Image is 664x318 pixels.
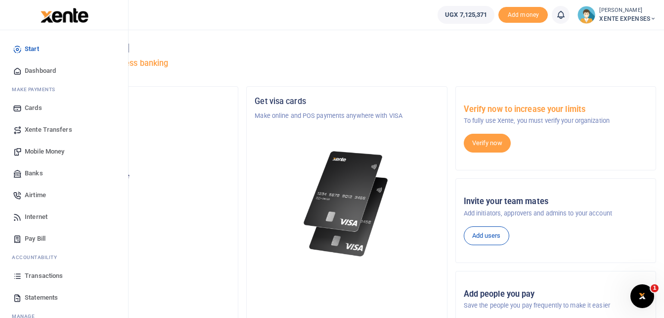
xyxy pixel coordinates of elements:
[46,135,230,145] h5: Account
[8,162,120,184] a: Banks
[8,38,120,60] a: Start
[25,66,56,76] span: Dashboard
[464,226,509,245] a: Add users
[464,197,648,207] h5: Invite your team mates
[25,190,46,200] span: Airtime
[25,103,42,113] span: Cards
[8,141,120,162] a: Mobile Money
[445,10,487,20] span: UGX 7,125,371
[464,209,648,218] p: Add initiators, approvers and admins to your account
[8,97,120,119] a: Cards
[599,14,656,23] span: XENTE EXPENSES
[8,250,120,265] li: Ac
[25,147,64,157] span: Mobile Money
[8,184,120,206] a: Airtime
[630,284,654,308] iframe: Intercom live chat
[46,150,230,159] p: XENTE EXPENSES
[464,134,511,153] a: Verify now
[464,289,648,299] h5: Add people you pay
[577,6,595,24] img: profile-user
[25,212,47,222] span: Internet
[41,8,89,23] img: logo-large
[498,7,548,23] span: Add money
[8,60,120,82] a: Dashboard
[38,43,656,53] h4: Hello [PERSON_NAME]
[46,171,230,181] p: Your current account balance
[498,7,548,23] li: Toup your wallet
[46,97,230,106] h5: Organization
[25,44,39,54] span: Start
[464,105,648,114] h5: Verify now to increase your limits
[25,168,43,178] span: Banks
[8,119,120,141] a: Xente Transfers
[8,287,120,309] a: Statements
[498,10,548,18] a: Add money
[577,6,656,24] a: profile-user [PERSON_NAME] XENTE EXPENSES
[25,293,58,303] span: Statements
[651,284,659,292] span: 1
[255,111,439,121] p: Make online and POS payments anywhere with VISA
[8,228,120,250] a: Pay Bill
[25,234,45,244] span: Pay Bill
[464,301,648,311] p: Save the people you pay frequently to make it easier
[38,58,656,68] h5: Welcome to better business banking
[434,6,498,24] li: Wallet ballance
[301,145,393,263] img: xente-_physical_cards.png
[599,6,656,15] small: [PERSON_NAME]
[17,86,55,93] span: ake Payments
[8,206,120,228] a: Internet
[46,184,230,194] h5: UGX 7,125,371
[438,6,494,24] a: UGX 7,125,371
[19,254,57,261] span: countability
[464,116,648,126] p: To fully use Xente, you must verify your organization
[25,125,72,135] span: Xente Transfers
[25,271,63,281] span: Transactions
[255,97,439,106] h5: Get visa cards
[8,265,120,287] a: Transactions
[8,82,120,97] li: M
[46,111,230,121] p: XENTE TECH LIMITED
[40,11,89,18] a: logo-small logo-large logo-large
